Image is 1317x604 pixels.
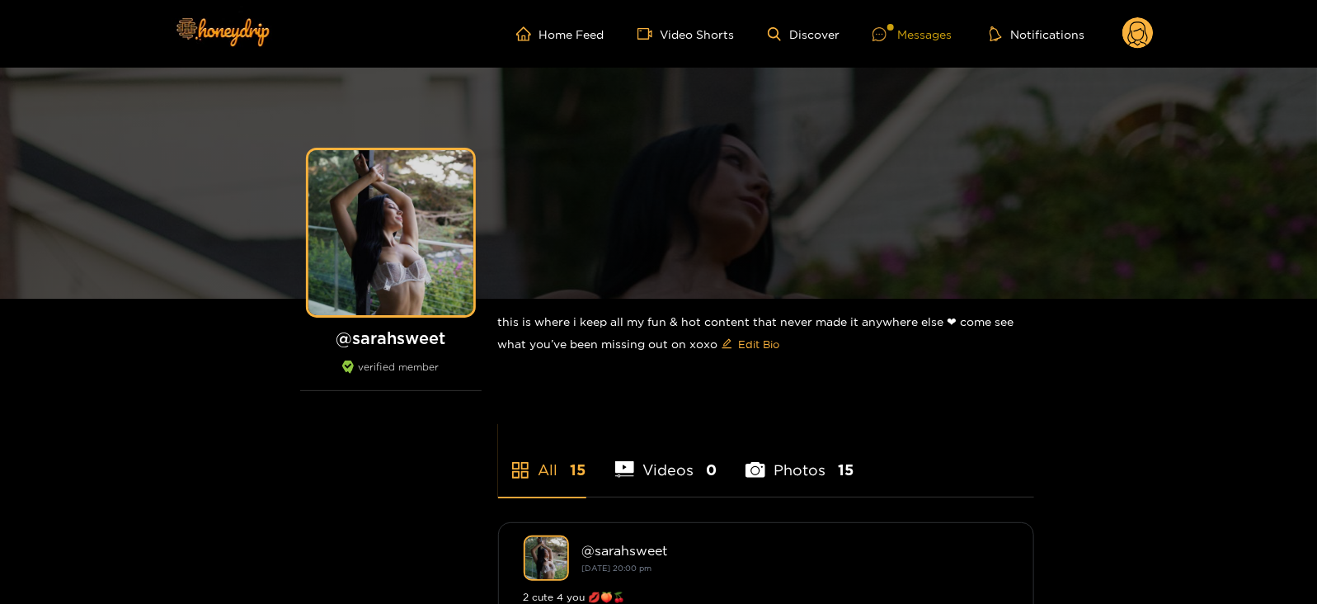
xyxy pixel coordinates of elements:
div: this is where i keep all my fun & hot content that never made it anywhere else ❤︎︎ come see what ... [498,299,1034,370]
a: Home Feed [516,26,604,41]
span: appstore [510,460,530,480]
button: Notifications [985,26,1089,42]
small: [DATE] 20:00 pm [582,564,652,573]
span: edit [722,338,732,351]
a: Discover [768,27,840,41]
li: All [498,422,586,497]
div: Messages [873,25,952,44]
span: 0 [706,460,717,480]
button: editEdit Bio [718,331,783,357]
span: 15 [571,460,586,480]
span: 15 [838,460,854,480]
li: Photos [746,422,854,497]
h1: @ sarahsweet [300,328,482,348]
span: Edit Bio [739,336,780,352]
div: @ sarahsweet [582,543,1009,558]
span: video-camera [637,26,661,41]
div: verified member [300,361,482,391]
li: Videos [615,422,717,497]
span: home [516,26,539,41]
a: Video Shorts [637,26,735,41]
img: sarahsweet [524,536,569,581]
